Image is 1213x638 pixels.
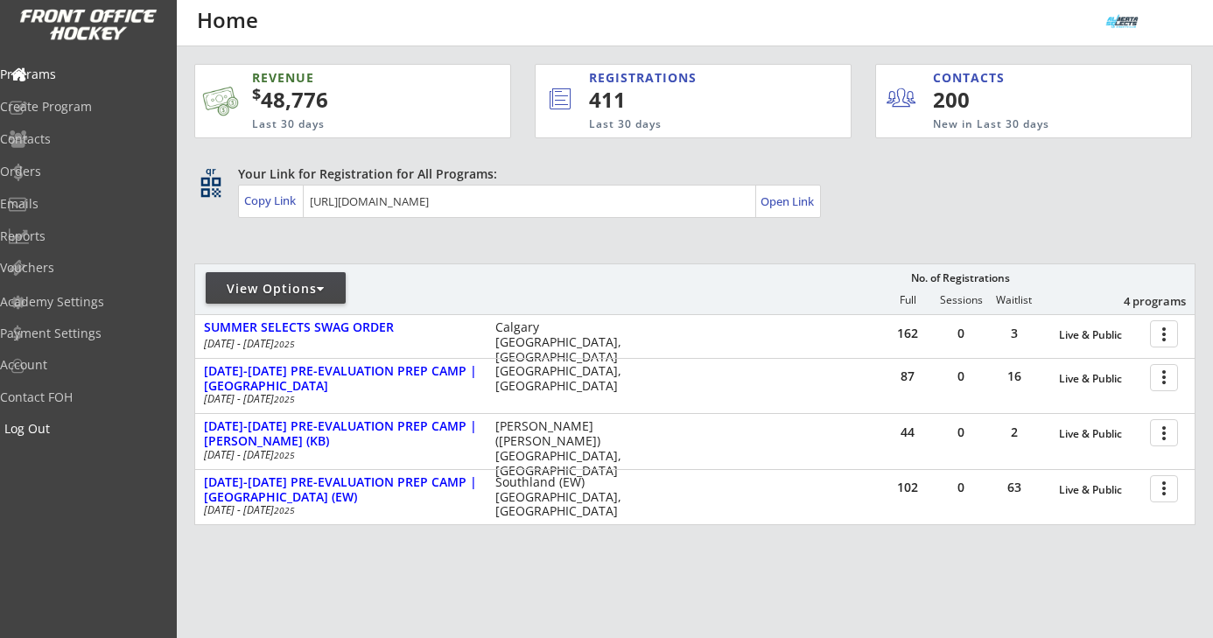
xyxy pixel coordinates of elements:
[252,83,261,104] sup: $
[1059,484,1141,496] div: Live & Public
[204,505,472,515] div: [DATE] - [DATE]
[1095,293,1186,309] div: 4 programs
[204,320,477,335] div: SUMMER SELECTS SWAG ORDER
[204,339,472,349] div: [DATE] - [DATE]
[761,189,816,214] a: Open Link
[933,117,1110,132] div: New in Last 30 days
[988,481,1041,494] div: 63
[935,327,987,340] div: 0
[238,165,1141,183] div: Your Link for Registration for All Programs:
[1150,419,1178,446] button: more_vert
[988,370,1041,382] div: 16
[206,280,346,298] div: View Options
[935,426,987,438] div: 0
[933,69,1013,87] div: CONTACTS
[589,117,779,132] div: Last 30 days
[881,370,934,382] div: 87
[988,426,1041,438] div: 2
[935,294,987,306] div: Sessions
[252,85,455,115] div: 48,776
[495,475,633,519] div: Southland (EW) [GEOGRAPHIC_DATA], [GEOGRAPHIC_DATA]
[200,165,221,177] div: qr
[204,364,477,394] div: [DATE]-[DATE] PRE-EVALUATION PREP CAMP | [GEOGRAPHIC_DATA]
[1059,373,1141,385] div: Live & Public
[1059,329,1141,341] div: Live & Public
[495,320,633,364] div: Calgary [GEOGRAPHIC_DATA], [GEOGRAPHIC_DATA]
[933,85,1041,115] div: 200
[204,419,477,449] div: [DATE]-[DATE] PRE-EVALUATION PREP CAMP | [PERSON_NAME] (KB)
[274,449,295,461] em: 2025
[274,393,295,405] em: 2025
[4,423,162,435] div: Log Out
[252,69,431,87] div: REVENUE
[495,419,633,478] div: [PERSON_NAME] ([PERSON_NAME]) [GEOGRAPHIC_DATA], [GEOGRAPHIC_DATA]
[1150,364,1178,391] button: more_vert
[988,327,1041,340] div: 3
[204,475,477,505] div: [DATE]-[DATE] PRE-EVALUATION PREP CAMP | [GEOGRAPHIC_DATA] (EW)
[881,327,934,340] div: 162
[204,450,472,460] div: [DATE] - [DATE]
[198,174,224,200] button: qr_code
[274,504,295,516] em: 2025
[252,117,431,132] div: Last 30 days
[881,426,934,438] div: 44
[1059,428,1141,440] div: Live & Public
[881,294,934,306] div: Full
[881,481,934,494] div: 102
[761,194,816,209] div: Open Link
[274,338,295,350] em: 2025
[204,394,472,404] div: [DATE] - [DATE]
[1150,320,1178,347] button: more_vert
[495,364,633,394] div: [GEOGRAPHIC_DATA], [GEOGRAPHIC_DATA]
[244,193,299,208] div: Copy Link
[906,272,1014,284] div: No. of Registrations
[935,370,987,382] div: 0
[935,481,987,494] div: 0
[1150,475,1178,502] button: more_vert
[589,69,775,87] div: REGISTRATIONS
[987,294,1040,306] div: Waitlist
[589,85,792,115] div: 411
